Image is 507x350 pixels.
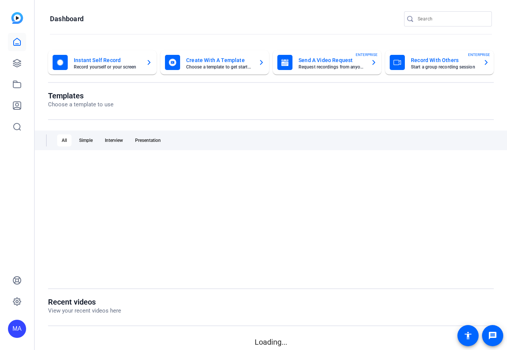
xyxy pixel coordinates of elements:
[11,12,23,24] img: blue-gradient.svg
[160,50,269,75] button: Create With A TemplateChoose a template to get started
[411,56,477,65] mat-card-title: Record With Others
[48,100,114,109] p: Choose a template to use
[48,306,121,315] p: View your recent videos here
[74,56,140,65] mat-card-title: Instant Self Record
[48,91,114,100] h1: Templates
[299,56,365,65] mat-card-title: Send A Video Request
[57,134,72,146] div: All
[8,320,26,338] div: MA
[74,65,140,69] mat-card-subtitle: Record yourself or your screen
[468,52,490,58] span: ENTERPRISE
[385,50,494,75] button: Record With OthersStart a group recording sessionENTERPRISE
[273,50,381,75] button: Send A Video RequestRequest recordings from anyone, anywhereENTERPRISE
[186,56,252,65] mat-card-title: Create With A Template
[48,336,494,348] p: Loading...
[299,65,365,69] mat-card-subtitle: Request recordings from anyone, anywhere
[75,134,97,146] div: Simple
[356,52,378,58] span: ENTERPRISE
[100,134,128,146] div: Interview
[131,134,165,146] div: Presentation
[411,65,477,69] mat-card-subtitle: Start a group recording session
[48,297,121,306] h1: Recent videos
[50,14,84,23] h1: Dashboard
[418,14,486,23] input: Search
[488,331,497,340] mat-icon: message
[186,65,252,69] mat-card-subtitle: Choose a template to get started
[48,50,157,75] button: Instant Self RecordRecord yourself or your screen
[463,331,473,340] mat-icon: accessibility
